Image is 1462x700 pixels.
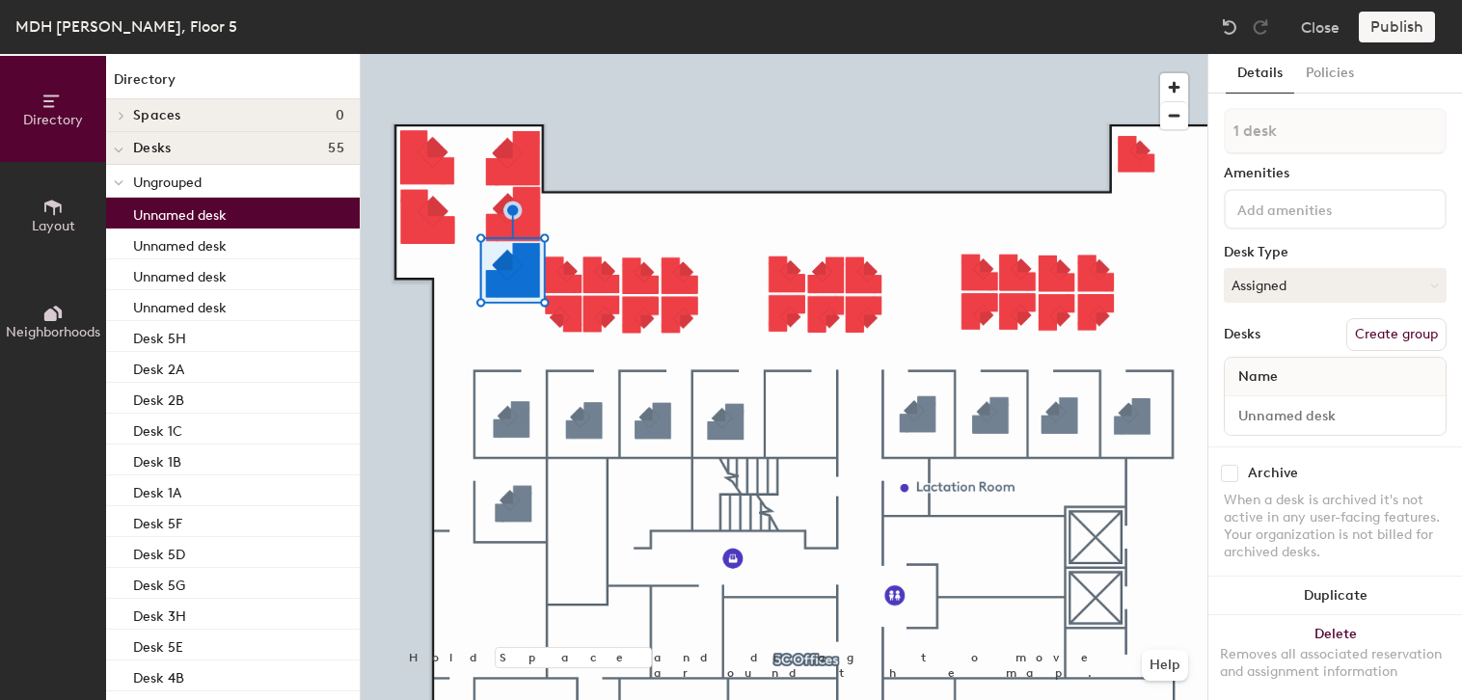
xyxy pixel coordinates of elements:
button: Policies [1294,54,1366,94]
p: Desk 5D [133,541,185,563]
p: Desk 2A [133,356,184,378]
p: Desk 5E [133,633,183,656]
p: Desk 1B [133,448,181,471]
div: Removes all associated reservation and assignment information [1220,646,1450,681]
div: When a desk is archived it's not active in any user-facing features. Your organization is not bil... [1224,492,1447,561]
span: 0 [336,108,344,123]
p: Unnamed desk [133,294,227,316]
span: 55 [328,141,344,156]
span: Name [1229,360,1287,394]
span: Neighborhoods [6,324,100,340]
button: Duplicate [1208,577,1462,615]
span: Layout [32,218,75,234]
span: Ungrouped [133,175,202,191]
p: Desk 5F [133,510,182,532]
h1: Directory [106,69,360,99]
button: Close [1301,12,1340,42]
span: Spaces [133,108,181,123]
div: Amenities [1224,166,1447,181]
span: Directory [23,112,83,128]
div: Archive [1248,466,1298,481]
p: Desk 2B [133,387,184,409]
input: Add amenities [1233,197,1407,220]
span: Desks [133,141,171,156]
img: Undo [1220,17,1239,37]
p: Desk 4B [133,664,184,687]
p: Desk 1A [133,479,181,501]
p: Unnamed desk [133,202,227,224]
p: Desk 3H [133,603,186,625]
input: Unnamed desk [1229,402,1442,429]
p: Desk 5H [133,325,186,347]
button: Details [1226,54,1294,94]
button: Create group [1346,318,1447,351]
div: MDH [PERSON_NAME], Floor 5 [15,14,237,39]
p: Desk 5G [133,572,185,594]
button: Help [1142,650,1188,681]
button: Assigned [1224,268,1447,303]
div: Desk Type [1224,245,1447,260]
p: Unnamed desk [133,232,227,255]
button: DeleteRemoves all associated reservation and assignment information [1208,615,1462,700]
p: Desk 1C [133,417,182,440]
div: Desks [1224,327,1260,342]
p: Unnamed desk [133,263,227,285]
img: Redo [1251,17,1270,37]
